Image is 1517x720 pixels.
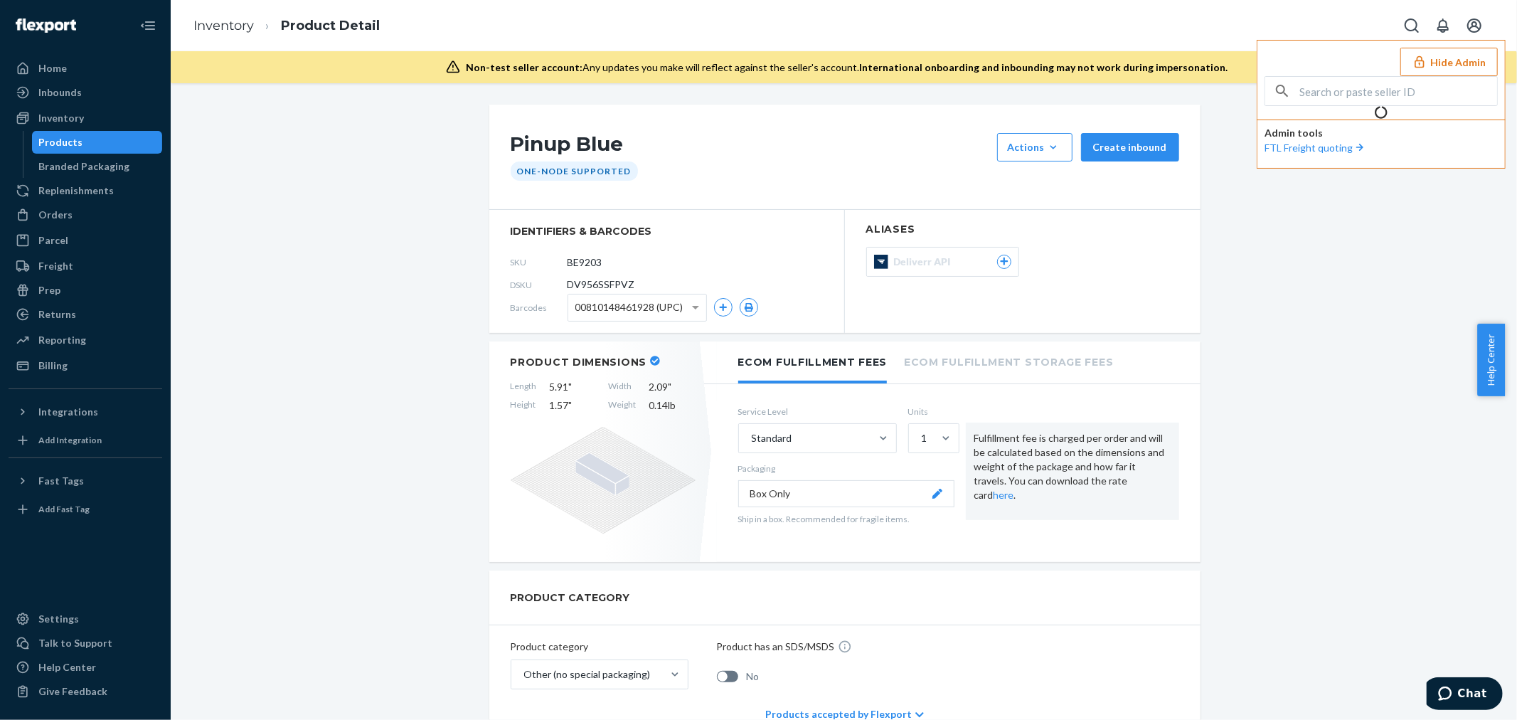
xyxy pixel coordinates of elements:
[575,295,683,319] span: 00810148461928 (UPC)
[550,398,596,413] span: 1.57
[38,85,82,100] div: Inbounds
[609,380,637,394] span: Width
[16,18,76,33] img: Flexport logo
[1398,11,1426,40] button: Open Search Box
[9,470,162,492] button: Fast Tags
[39,159,130,174] div: Branded Packaging
[9,279,162,302] a: Prep
[9,329,162,351] a: Reporting
[569,381,573,393] span: "
[568,277,635,292] span: DV956SSFPVZ
[38,612,79,626] div: Settings
[9,57,162,80] a: Home
[281,18,380,33] a: Product Detail
[511,356,647,369] h2: Product Dimensions
[738,406,897,418] label: Service Level
[511,162,638,181] div: One-Node Supported
[38,259,73,273] div: Freight
[511,585,630,610] h2: PRODUCT CATEGORY
[511,640,688,654] p: Product category
[32,131,163,154] a: Products
[908,406,954,418] label: Units
[738,462,954,475] p: Packaging
[511,256,568,268] span: SKU
[738,342,888,383] li: Ecom Fulfillment Fees
[9,656,162,679] a: Help Center
[649,380,696,394] span: 2.09
[38,503,90,515] div: Add Fast Tag
[511,279,568,291] span: DSKU
[182,5,391,47] ol: breadcrumbs
[9,354,162,377] a: Billing
[1429,11,1457,40] button: Open notifications
[9,401,162,423] button: Integrations
[1265,142,1367,154] a: FTL Freight quoting
[38,333,86,347] div: Reporting
[38,233,68,248] div: Parcel
[39,135,83,149] div: Products
[752,431,792,445] div: Standard
[38,307,76,322] div: Returns
[511,302,568,314] span: Barcodes
[1477,324,1505,396] button: Help Center
[747,669,760,684] span: No
[649,398,696,413] span: 0.14 lb
[466,61,582,73] span: Non-test seller account:
[994,489,1014,501] a: here
[38,359,68,373] div: Billing
[193,18,254,33] a: Inventory
[922,431,927,445] div: 1
[866,224,1179,235] h2: Aliases
[134,11,162,40] button: Close Navigation
[894,255,957,269] span: Deliverr API
[920,431,922,445] input: 1
[866,247,1019,277] button: Deliverr API
[9,203,162,226] a: Orders
[859,61,1228,73] span: International onboarding and inbounding may not work during impersonation.
[38,405,98,419] div: Integrations
[569,399,573,411] span: "
[9,255,162,277] a: Freight
[1081,133,1179,162] button: Create inbound
[9,81,162,104] a: Inbounds
[966,423,1179,519] div: Fulfillment fee is charged per order and will be calculated based on the dimensions and weight of...
[38,111,84,125] div: Inventory
[466,60,1228,75] div: Any updates you make will reflect against the seller's account.
[38,434,102,446] div: Add Integration
[997,133,1072,162] button: Actions
[738,480,954,507] button: Box Only
[9,632,162,655] button: Talk to Support
[38,684,107,699] div: Give Feedback
[9,608,162,630] a: Settings
[9,498,162,521] a: Add Fast Tag
[38,61,67,75] div: Home
[511,380,537,394] span: Length
[9,179,162,202] a: Replenishments
[1299,77,1497,105] input: Search or paste seller ID
[9,680,162,703] button: Give Feedback
[38,636,112,650] div: Talk to Support
[524,667,651,682] div: Other (no special packaging)
[38,660,96,674] div: Help Center
[511,398,537,413] span: Height
[32,155,163,178] a: Branded Packaging
[38,184,114,198] div: Replenishments
[38,474,84,488] div: Fast Tags
[38,208,73,222] div: Orders
[38,283,60,297] div: Prep
[9,429,162,452] a: Add Integration
[511,224,823,238] span: identifiers & barcodes
[750,431,752,445] input: Standard
[511,133,990,162] h1: Pinup Blue
[738,513,954,525] p: Ship in a box. Recommended for fragile items.
[1265,126,1498,140] p: Admin tools
[9,107,162,129] a: Inventory
[523,667,524,682] input: Other (no special packaging)
[9,303,162,326] a: Returns
[1400,48,1498,76] button: Hide Admin
[904,342,1113,381] li: Ecom Fulfillment Storage Fees
[1008,140,1062,154] div: Actions
[9,229,162,252] a: Parcel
